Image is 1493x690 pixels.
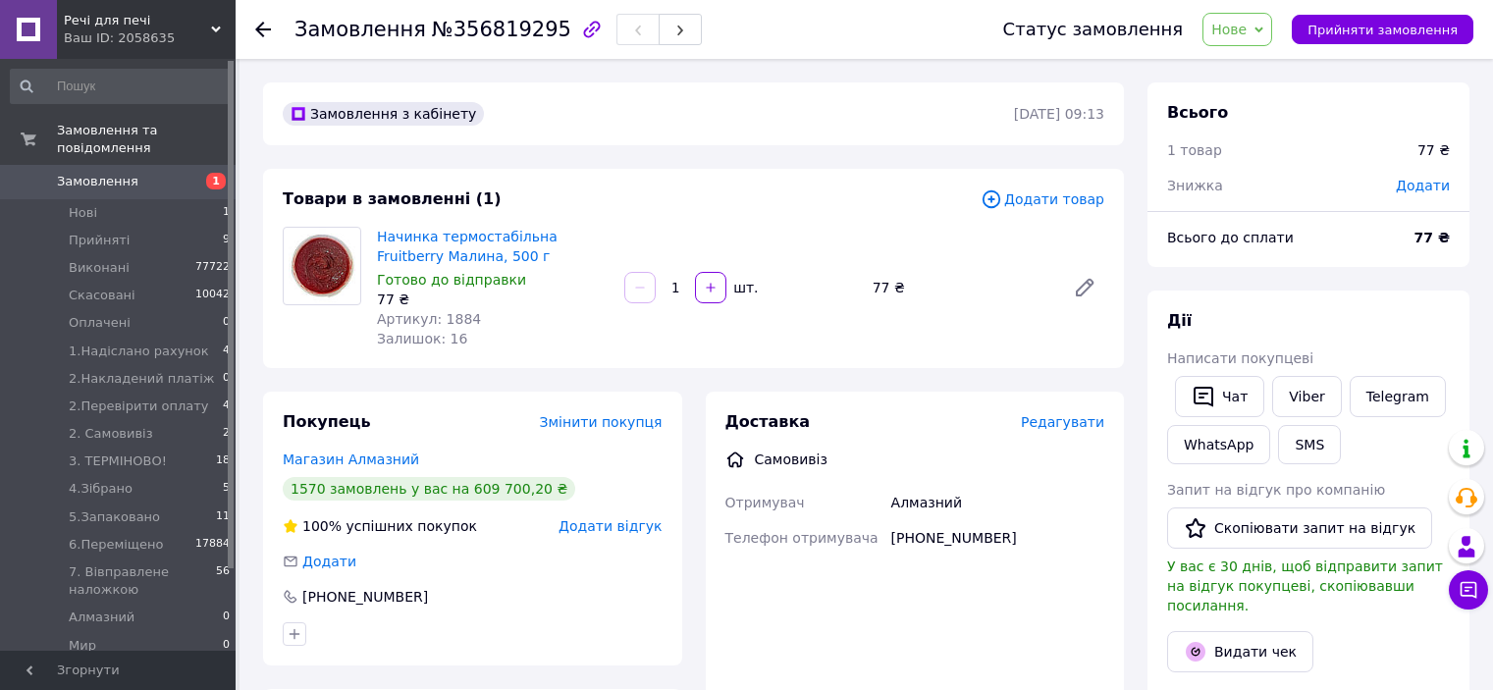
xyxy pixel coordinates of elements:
span: Знижка [1167,178,1223,193]
span: Телефон отримувача [725,530,879,546]
span: 1 товар [1167,142,1222,158]
span: Нове [1211,22,1247,37]
span: Доставка [725,412,811,431]
span: Замовлення [294,18,426,41]
div: Статус замовлення [1003,20,1184,39]
span: 7. Вівправлене наложкою [69,563,216,599]
span: 4 [223,343,230,360]
span: 6.Переміщено [69,536,164,554]
span: Всього [1167,103,1228,122]
span: Змінити покупця [540,414,663,430]
div: успішних покупок [283,516,477,536]
span: 2. Самовивіз [69,425,153,443]
span: Прийняті [69,232,130,249]
span: Речі для печі [64,12,211,29]
span: 0 [223,609,230,626]
b: 77 ₴ [1414,230,1450,245]
button: Видати чек [1167,631,1313,672]
span: Готово до відправки [377,272,526,288]
span: 1 [206,173,226,189]
input: Пошук [10,69,232,104]
span: 2.Перевірити оплату [69,398,209,415]
span: Додати [302,554,356,569]
div: Самовивіз [750,450,832,469]
a: Viber [1272,376,1341,417]
span: Покупець [283,412,371,431]
span: Дії [1167,311,1192,330]
span: Товари в замовленні (1) [283,189,502,208]
div: Алмазний [887,485,1108,520]
span: 5 [223,480,230,498]
div: Замовлення з кабінету [283,102,484,126]
span: 4 [223,398,230,415]
span: 9 [223,232,230,249]
span: Алмазний [69,609,134,626]
span: Редагувати [1021,414,1104,430]
span: 0 [223,314,230,332]
a: Начинка термостабільна Fruitberry Малина, 500 г [377,229,558,264]
a: Магазин Алмазний [283,451,419,467]
span: 0 [223,637,230,655]
span: Замовлення та повідомлення [57,122,236,157]
span: 56 [216,563,230,599]
div: [PHONE_NUMBER] [300,587,430,607]
span: 4.Зібрано [69,480,133,498]
span: Оплачені [69,314,131,332]
div: Повернутися назад [255,20,271,39]
div: 77 ₴ [1417,140,1450,160]
div: 77 ₴ [865,274,1057,301]
button: Прийняти замовлення [1292,15,1473,44]
span: Додати [1396,178,1450,193]
img: Начинка термостабільна Fruitberry Малина, 500 г [289,228,356,304]
span: 5.Запаковано [69,508,160,526]
span: 10042 [195,287,230,304]
span: Прийняти замовлення [1307,23,1458,37]
span: 17884 [195,536,230,554]
span: Запит на відгук про компанію [1167,482,1385,498]
span: 3. ТЕРМІНОВО! [69,452,167,470]
span: Всього до сплати [1167,230,1294,245]
div: шт. [728,278,760,297]
span: №356819295 [432,18,571,41]
span: 1 [223,204,230,222]
time: [DATE] 09:13 [1014,106,1104,122]
span: Отримувач [725,495,805,510]
div: [PHONE_NUMBER] [887,520,1108,556]
span: Написати покупцеві [1167,350,1313,366]
div: Ваш ID: 2058635 [64,29,236,47]
button: SMS [1278,425,1341,464]
span: 1.Надіслано рахунок [69,343,209,360]
span: 100% [302,518,342,534]
span: 77722 [195,259,230,277]
span: Артикул: 1884 [377,311,481,327]
div: 77 ₴ [377,290,609,309]
a: Telegram [1350,376,1446,417]
div: 1570 замовлень у вас на 609 700,20 ₴ [283,477,575,501]
span: 2.Накладений платіж [69,370,214,388]
span: 0 [223,370,230,388]
button: Чат з покупцем [1449,570,1488,610]
a: Редагувати [1065,268,1104,307]
span: Додати товар [981,188,1104,210]
span: Виконані [69,259,130,277]
span: 11 [216,508,230,526]
span: У вас є 30 днів, щоб відправити запит на відгук покупцеві, скопіювавши посилання. [1167,558,1443,613]
span: Залишок: 16 [377,331,467,346]
span: Замовлення [57,173,138,190]
span: Мир [69,637,96,655]
span: 18 [216,452,230,470]
a: WhatsApp [1167,425,1270,464]
span: Додати відгук [559,518,662,534]
button: Чат [1175,376,1264,417]
span: 2 [223,425,230,443]
span: Скасовані [69,287,135,304]
button: Скопіювати запит на відгук [1167,507,1432,549]
span: Нові [69,204,97,222]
